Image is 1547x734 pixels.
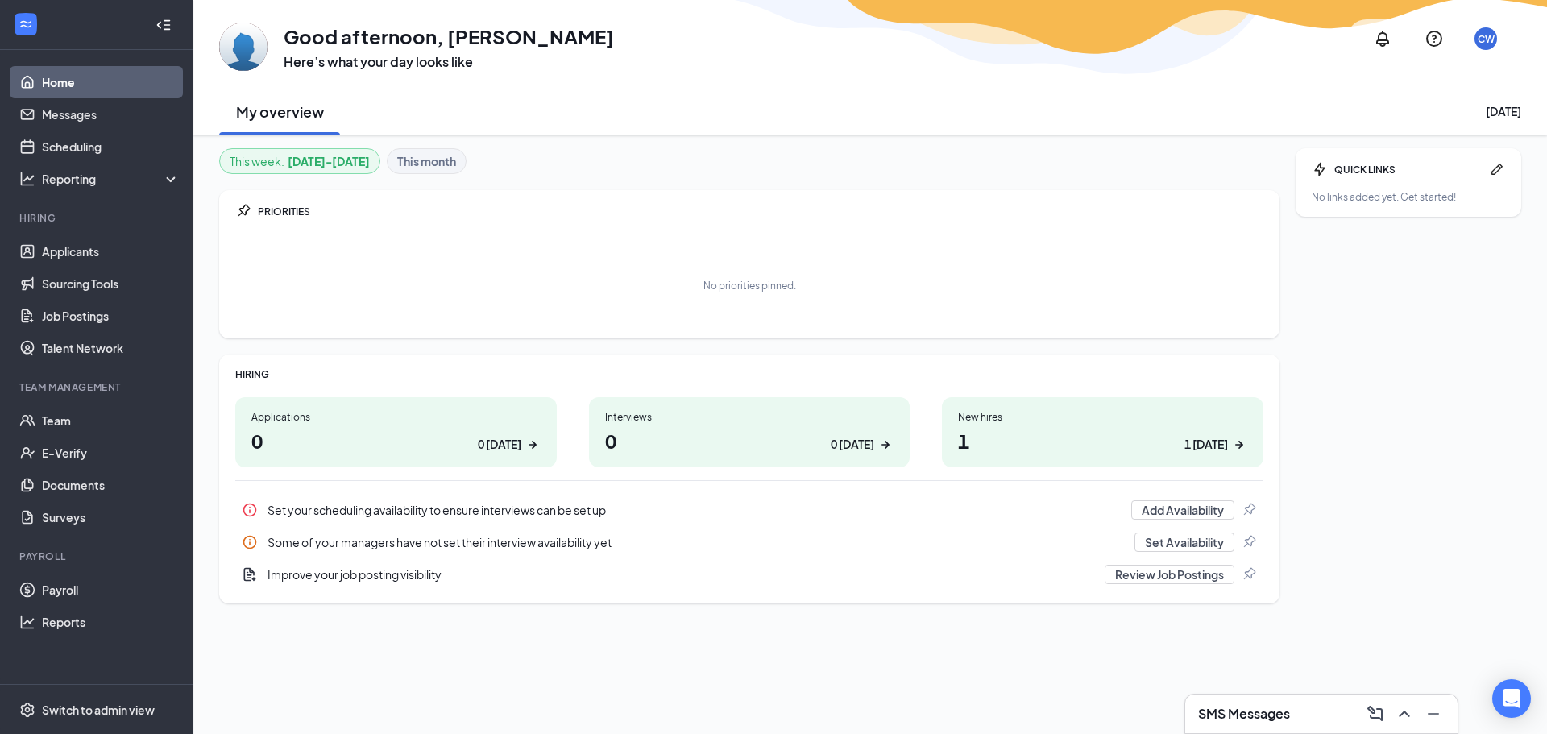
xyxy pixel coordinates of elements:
[605,410,894,424] div: Interviews
[42,606,180,638] a: Reports
[42,469,180,501] a: Documents
[1486,103,1521,119] div: [DATE]
[258,205,1263,218] div: PRIORITIES
[235,494,1263,526] a: InfoSet your scheduling availability to ensure interviews can be set upAdd AvailabilityPin
[1489,161,1505,177] svg: Pen
[42,574,180,606] a: Payroll
[42,300,180,332] a: Job Postings
[242,534,258,550] svg: Info
[156,17,172,33] svg: Collapse
[42,404,180,437] a: Team
[1395,704,1414,724] svg: ChevronUp
[19,171,35,187] svg: Analysis
[1419,701,1445,727] button: Minimize
[1231,437,1247,453] svg: ArrowRight
[235,397,557,467] a: Applications00 [DATE]ArrowRight
[831,436,874,453] div: 0 [DATE]
[268,566,1095,583] div: Improve your job posting visibility
[589,397,910,467] a: Interviews00 [DATE]ArrowRight
[1184,436,1228,453] div: 1 [DATE]
[284,53,614,71] h3: Here’s what your day looks like
[942,397,1263,467] a: New hires11 [DATE]ArrowRight
[19,702,35,718] svg: Settings
[42,66,180,98] a: Home
[268,502,1122,518] div: Set your scheduling availability to ensure interviews can be set up
[42,501,180,533] a: Surveys
[478,436,521,453] div: 0 [DATE]
[397,152,456,170] b: This month
[1424,704,1443,724] svg: Minimize
[605,427,894,454] h1: 0
[235,367,1263,381] div: HIRING
[236,102,324,122] h2: My overview
[251,427,541,454] h1: 0
[525,437,541,453] svg: ArrowRight
[42,235,180,267] a: Applicants
[703,279,796,292] div: No priorities pinned.
[235,558,1263,591] a: DocumentAddImprove your job posting visibilityReview Job PostingsPin
[235,526,1263,558] div: Some of your managers have not set their interview availability yet
[1425,29,1444,48] svg: QuestionInfo
[19,549,176,563] div: Payroll
[235,526,1263,558] a: InfoSome of your managers have not set their interview availability yetSet AvailabilityPin
[268,534,1125,550] div: Some of your managers have not set their interview availability yet
[19,211,176,225] div: Hiring
[42,332,180,364] a: Talent Network
[1312,190,1505,204] div: No links added yet. Get started!
[42,98,180,131] a: Messages
[1373,29,1392,48] svg: Notifications
[288,152,370,170] b: [DATE] - [DATE]
[242,502,258,518] svg: Info
[251,410,541,424] div: Applications
[877,437,894,453] svg: ArrowRight
[958,427,1247,454] h1: 1
[1361,701,1387,727] button: ComposeMessage
[1198,705,1290,723] h3: SMS Messages
[1134,533,1234,552] button: Set Availability
[1105,565,1234,584] button: Review Job Postings
[235,203,251,219] svg: Pin
[958,410,1247,424] div: New hires
[235,494,1263,526] div: Set your scheduling availability to ensure interviews can be set up
[1131,500,1234,520] button: Add Availability
[219,23,268,71] img: Chazz Welch
[230,152,370,170] div: This week :
[1390,701,1416,727] button: ChevronUp
[242,566,258,583] svg: DocumentAdd
[1241,502,1257,518] svg: Pin
[42,267,180,300] a: Sourcing Tools
[42,171,180,187] div: Reporting
[284,23,614,50] h1: Good afternoon, [PERSON_NAME]
[1366,704,1385,724] svg: ComposeMessage
[1312,161,1328,177] svg: Bolt
[42,437,180,469] a: E-Verify
[42,702,155,718] div: Switch to admin view
[1334,163,1483,176] div: QUICK LINKS
[42,131,180,163] a: Scheduling
[235,558,1263,591] div: Improve your job posting visibility
[1241,566,1257,583] svg: Pin
[18,16,34,32] svg: WorkstreamLogo
[1478,32,1495,46] div: CW
[1241,534,1257,550] svg: Pin
[19,380,176,394] div: Team Management
[1492,679,1531,718] div: Open Intercom Messenger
